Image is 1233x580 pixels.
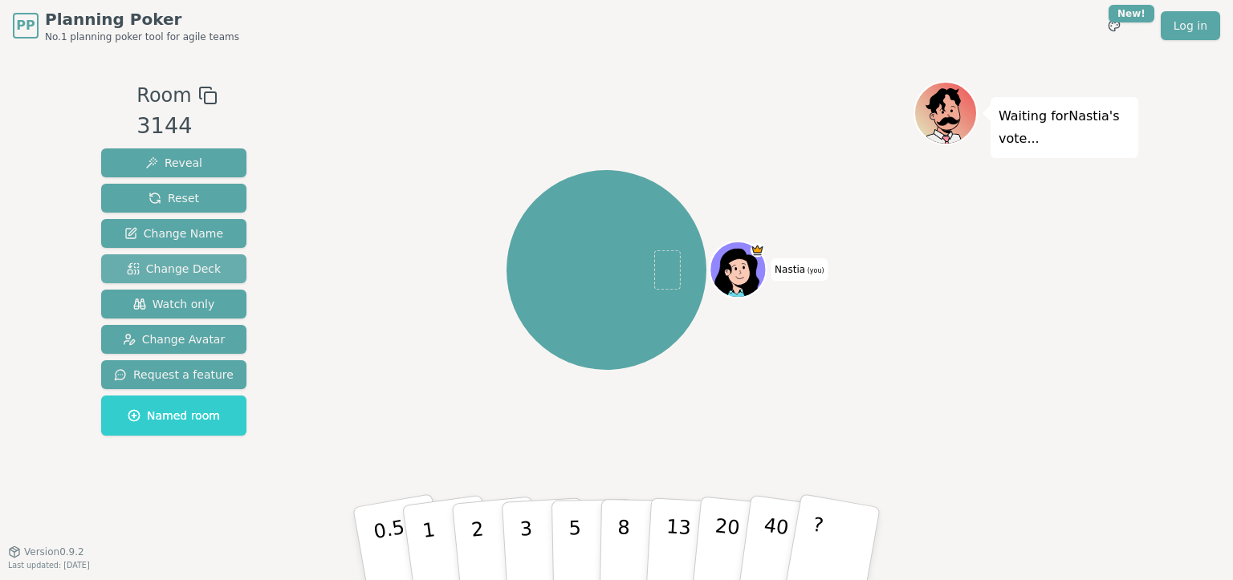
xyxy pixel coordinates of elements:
a: PPPlanning PokerNo.1 planning poker tool for agile teams [13,8,239,43]
button: Named room [101,395,246,436]
span: Room [136,81,191,110]
button: Version0.9.2 [8,546,84,558]
span: Nastia is the host [750,243,764,258]
div: New! [1109,5,1154,22]
button: Watch only [101,290,246,318]
button: Change Avatar [101,325,246,354]
span: PP [16,16,35,35]
a: Log in [1161,11,1220,40]
button: Request a feature [101,360,246,389]
span: Version 0.9.2 [24,546,84,558]
div: 3144 [136,110,217,143]
button: Change Deck [101,254,246,283]
span: Watch only [133,296,215,312]
span: Request a feature [114,367,234,383]
p: Waiting for Nastia 's vote... [999,105,1130,150]
span: (you) [805,267,824,274]
span: Change Name [124,225,223,241]
span: Reset [149,190,199,206]
button: Change Name [101,219,246,248]
span: Reveal [145,155,202,171]
span: Click to change your name [771,258,828,281]
span: Change Avatar [123,331,226,347]
span: Change Deck [127,261,221,277]
span: No.1 planning poker tool for agile teams [45,30,239,43]
span: Named room [128,408,220,424]
button: Click to change your avatar [711,243,764,296]
button: New! [1100,11,1129,40]
button: Reset [101,184,246,213]
span: Planning Poker [45,8,239,30]
button: Reveal [101,148,246,177]
span: Last updated: [DATE] [8,561,90,570]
